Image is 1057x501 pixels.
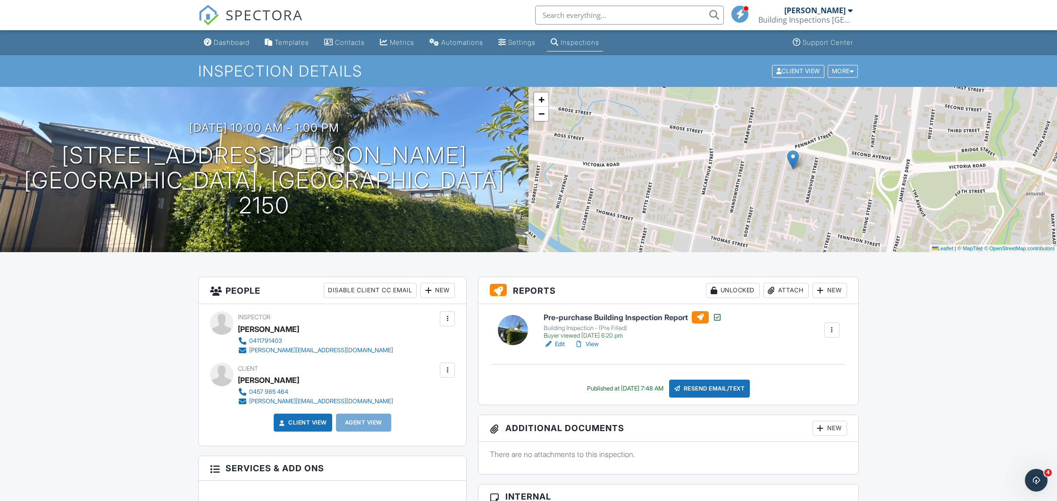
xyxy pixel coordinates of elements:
div: Support Center [803,38,853,46]
h3: [DATE] 10:00 am - 1:00 pm [189,121,339,134]
div: Building Inspection - (Pre Filled) [544,324,722,332]
a: Client View [771,67,827,74]
h3: People [199,277,466,304]
span: SPECTORA [226,5,303,25]
div: 0411791403 [249,337,282,345]
a: Metrics [376,34,418,51]
iframe: Intercom live chat [1025,469,1048,492]
h1: Inspection Details [198,63,859,79]
div: New [813,283,847,298]
div: Metrics [390,38,414,46]
div: Client View [772,65,824,77]
h1: [STREET_ADDRESS][PERSON_NAME] [GEOGRAPHIC_DATA], [GEOGRAPHIC_DATA] 2150 [15,143,513,218]
a: Leaflet [932,246,953,251]
a: Inspections [547,34,603,51]
div: Templates [275,38,309,46]
img: The Best Home Inspection Software - Spectora [198,5,219,25]
a: SPECTORA [198,13,303,33]
span: + [538,93,545,105]
img: Marker [787,150,799,170]
a: 0457 985 464 [238,387,393,397]
div: Inspections [561,38,599,46]
a: Edit [544,340,565,349]
a: Zoom in [534,93,548,107]
a: Automations (Basic) [426,34,487,51]
div: Disable Client CC Email [324,283,417,298]
a: Templates [261,34,313,51]
a: Pre-purchase Building Inspection Report Building Inspection - (Pre Filled) Buyer viewed [DATE] 6:... [544,311,722,340]
h3: Additional Documents [478,415,858,442]
a: Zoom out [534,107,548,121]
div: Buyer viewed [DATE] 6:20 pm [544,332,722,340]
div: More [828,65,858,77]
div: Unlocked [706,283,760,298]
div: Contacts [335,38,365,46]
span: Inspector [238,314,270,321]
div: [PERSON_NAME][EMAIL_ADDRESS][DOMAIN_NAME] [249,398,393,405]
div: Dashboard [214,38,250,46]
a: Settings [495,34,539,51]
span: Client [238,365,258,372]
a: [PERSON_NAME][EMAIL_ADDRESS][DOMAIN_NAME] [238,397,393,406]
span: 4 [1044,469,1052,476]
p: There are no attachments to this inspection. [490,449,847,459]
a: Dashboard [200,34,253,51]
a: Client View [277,418,327,427]
h6: Pre-purchase Building Inspection Report [544,311,722,323]
span: | [955,246,956,251]
a: © OpenStreetMap contributors [984,246,1055,251]
div: 0457 985 464 [249,388,288,396]
a: Contacts [320,34,369,51]
a: © MapTiler [957,246,983,251]
a: 0411791403 [238,336,393,346]
h3: Services & Add ons [199,456,466,481]
h3: Reports [478,277,858,304]
a: [PERSON_NAME][EMAIL_ADDRESS][DOMAIN_NAME] [238,346,393,355]
div: [PERSON_NAME][EMAIL_ADDRESS][DOMAIN_NAME] [249,347,393,354]
div: New [813,421,847,436]
div: [PERSON_NAME] [784,6,846,15]
div: Published at [DATE] 7:48 AM [587,385,663,392]
div: [PERSON_NAME] [238,373,299,387]
div: Settings [508,38,536,46]
div: Resend Email/Text [669,380,750,398]
a: Support Center [789,34,857,51]
div: [PERSON_NAME] [238,322,299,336]
div: New [420,283,455,298]
a: View [574,340,599,349]
span: − [538,108,545,119]
div: Building Inspections Sydney [758,15,853,25]
div: Attach [763,283,809,298]
div: Automations [441,38,483,46]
input: Search everything... [535,6,724,25]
